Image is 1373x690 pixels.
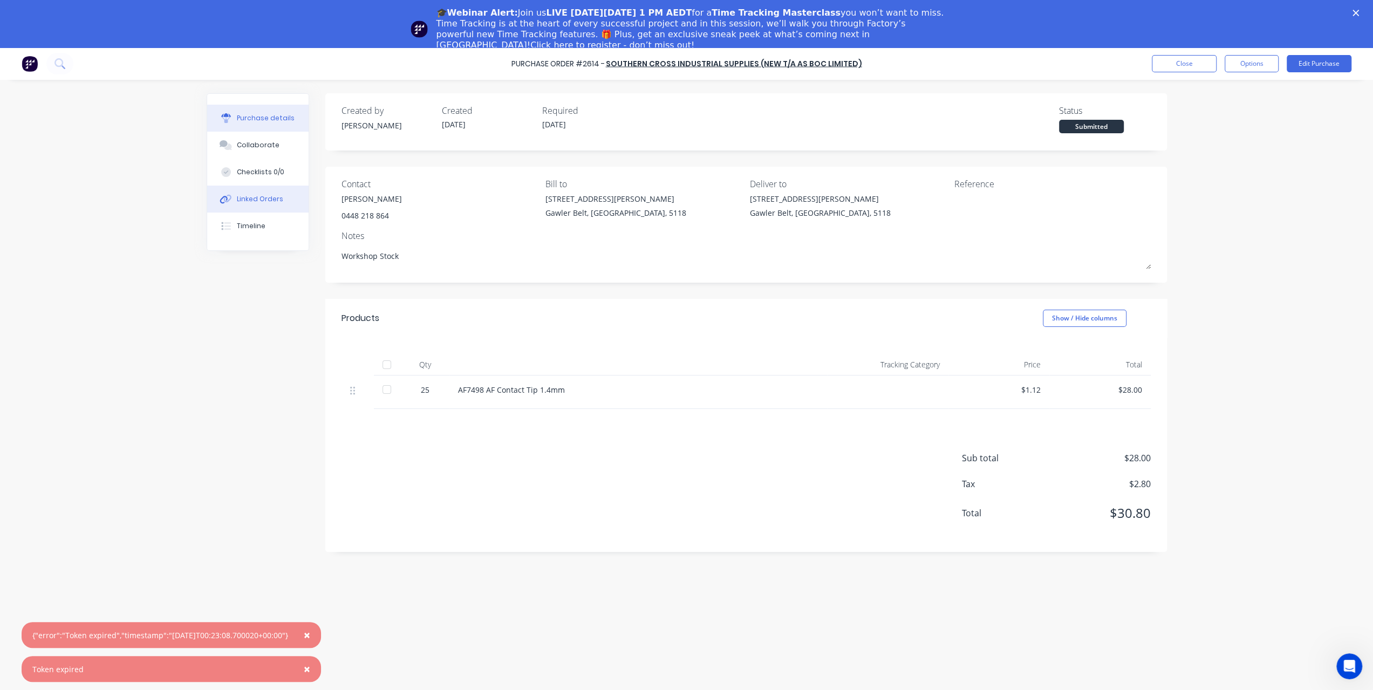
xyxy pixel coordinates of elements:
button: Collaborate [207,132,309,159]
b: 🎓Webinar Alert: [436,8,518,18]
span: Tax [962,477,1043,490]
button: Purchase details [207,105,309,132]
button: Timeline [207,213,309,240]
img: Factory [22,56,38,72]
div: Notes [341,229,1151,242]
div: [STREET_ADDRESS][PERSON_NAME] [545,193,686,204]
button: Show / Hide columns [1043,310,1126,327]
div: $28.00 [1058,384,1142,395]
div: Required [542,104,634,117]
div: Checklists 0/0 [237,167,284,177]
span: $28.00 [1043,452,1151,464]
div: 0448 218 864 [341,210,402,221]
div: Reference [954,177,1151,190]
button: Close [293,656,321,682]
span: Sub total [962,452,1043,464]
button: Checklists 0/0 [207,159,309,186]
div: Products [341,312,379,325]
a: Click here to register - don’t miss out! [530,40,694,50]
div: Qty [401,354,449,375]
div: [PERSON_NAME] [341,120,433,131]
div: Join us for a you won’t want to miss. Time Tracking is at the heart of every successful project a... [436,8,946,51]
span: Total [962,507,1043,520]
div: Close [1352,10,1363,16]
b: LIVE [DATE][DATE] 1 PM AEDT [546,8,692,18]
div: Status [1059,104,1151,117]
div: Purchase Order #2614 - [511,58,605,70]
div: Gawler Belt, [GEOGRAPHIC_DATA], 5118 [750,207,891,218]
div: 25 [409,384,441,395]
button: Edit Purchase [1287,55,1351,72]
span: $2.80 [1043,477,1151,490]
div: Timeline [237,221,265,231]
div: Created by [341,104,433,117]
span: × [304,627,310,643]
div: Tracking Category [827,354,948,375]
a: Southern Cross Industrial Supplies (NEW T/A as BOC Limited) [606,58,862,69]
button: Close [293,622,321,648]
b: Time Tracking Masterclass [712,8,841,18]
div: Deliver to [750,177,946,190]
div: Created [442,104,534,117]
img: Profile image for Team [411,21,428,38]
span: × [304,661,310,677]
div: Purchase details [237,113,295,123]
div: AF7498 AF Contact Tip 1.4mm [458,384,818,395]
button: Close [1152,55,1217,72]
div: Token expired [32,664,84,675]
div: Total [1049,354,1151,375]
div: {"error":"Token expired","timestamp":"[DATE]T00:23:08.700020+00:00"} [32,630,288,641]
button: Options [1225,55,1279,72]
div: Contact [341,177,538,190]
div: Gawler Belt, [GEOGRAPHIC_DATA], 5118 [545,207,686,218]
span: $30.80 [1043,503,1151,523]
div: Submitted [1059,120,1124,133]
iframe: Intercom live chat [1336,653,1362,679]
div: [PERSON_NAME] [341,193,402,204]
div: Bill to [545,177,742,190]
div: Collaborate [237,140,279,150]
div: Price [948,354,1050,375]
div: [STREET_ADDRESS][PERSON_NAME] [750,193,891,204]
button: Linked Orders [207,186,309,213]
textarea: Workshop Stock [341,245,1151,269]
div: Linked Orders [237,194,283,204]
div: $1.12 [957,384,1041,395]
